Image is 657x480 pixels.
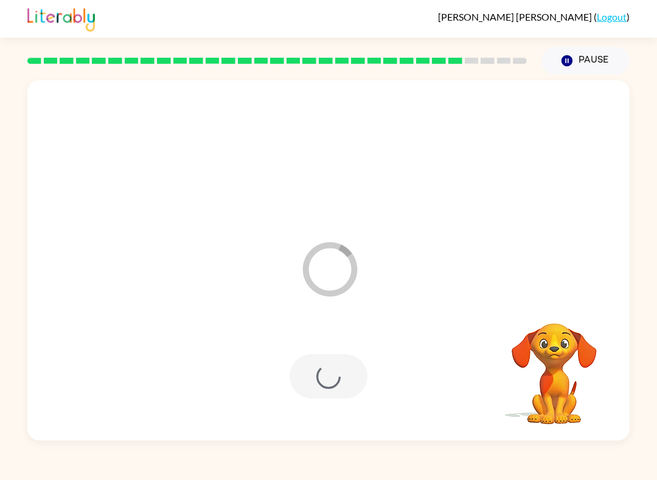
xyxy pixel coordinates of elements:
img: Literably [27,5,95,32]
a: Logout [597,11,627,22]
div: ( ) [438,11,630,22]
button: Pause [541,47,630,75]
video: Your browser must support playing .mp4 files to use Literably. Please try using another browser. [493,304,615,426]
span: [PERSON_NAME] [PERSON_NAME] [438,11,594,22]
